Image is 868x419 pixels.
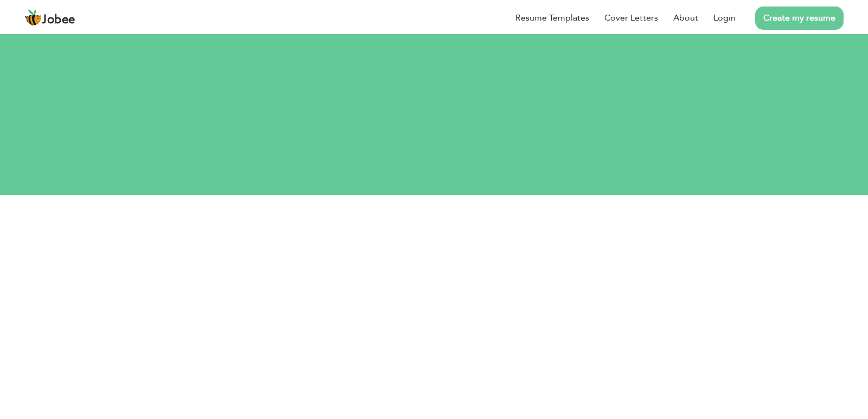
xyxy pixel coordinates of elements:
[42,14,75,26] span: Jobee
[604,11,658,24] a: Cover Letters
[755,7,844,30] a: Create my resume
[673,11,698,24] a: About
[713,11,736,24] a: Login
[24,9,42,27] img: jobee.io
[24,9,75,27] a: Jobee
[515,11,589,24] a: Resume Templates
